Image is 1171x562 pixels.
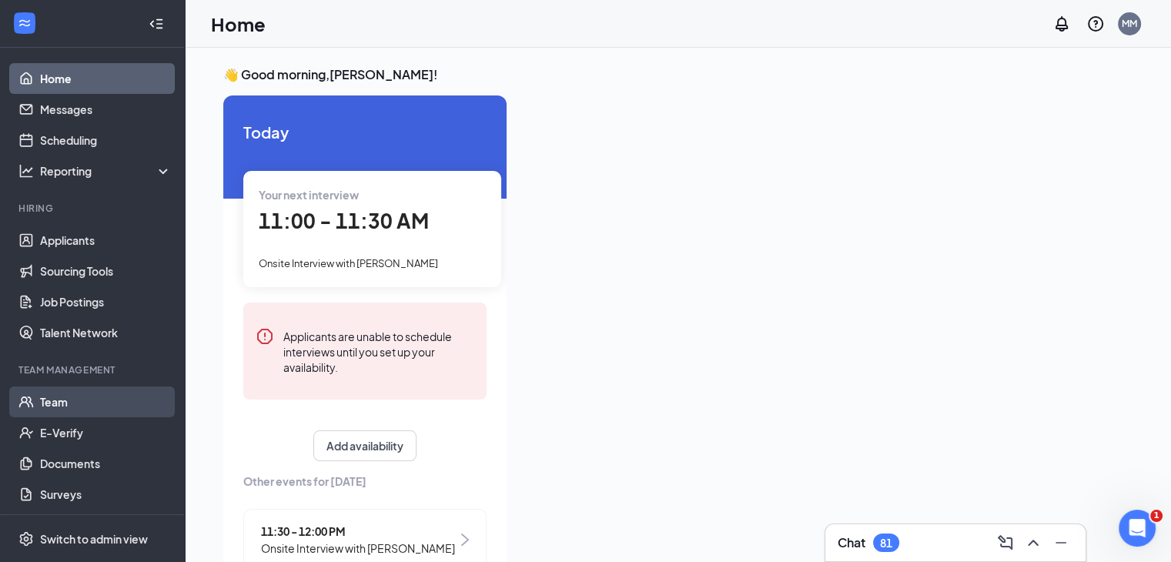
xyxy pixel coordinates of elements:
[40,417,172,448] a: E-Verify
[838,534,865,551] h3: Chat
[996,534,1015,552] svg: ComposeMessage
[40,448,172,479] a: Documents
[283,327,474,375] div: Applicants are unable to schedule interviews until you set up your availability.
[993,530,1018,555] button: ComposeMessage
[243,120,487,144] span: Today
[40,386,172,417] a: Team
[40,531,148,547] div: Switch to admin view
[243,473,487,490] span: Other events for [DATE]
[1049,530,1073,555] button: Minimize
[261,540,455,557] span: Onsite Interview with [PERSON_NAME]
[18,202,169,215] div: Hiring
[40,94,172,125] a: Messages
[259,188,359,202] span: Your next interview
[1119,510,1156,547] iframe: Intercom live chat
[18,363,169,376] div: Team Management
[40,479,172,510] a: Surveys
[1024,534,1042,552] svg: ChevronUp
[40,317,172,348] a: Talent Network
[313,430,417,461] button: Add availability
[1052,15,1071,33] svg: Notifications
[40,125,172,156] a: Scheduling
[1052,534,1070,552] svg: Minimize
[149,16,164,32] svg: Collapse
[1086,15,1105,33] svg: QuestionInfo
[40,256,172,286] a: Sourcing Tools
[40,163,172,179] div: Reporting
[223,66,1133,83] h3: 👋 Good morning, [PERSON_NAME] !
[880,537,892,550] div: 81
[259,257,438,269] span: Onsite Interview with [PERSON_NAME]
[18,163,34,179] svg: Analysis
[259,208,429,233] span: 11:00 - 11:30 AM
[261,523,455,540] span: 11:30 - 12:00 PM
[211,11,266,37] h1: Home
[1021,530,1046,555] button: ChevronUp
[40,225,172,256] a: Applicants
[18,531,34,547] svg: Settings
[40,63,172,94] a: Home
[256,327,274,346] svg: Error
[1122,17,1137,30] div: MM
[1150,510,1163,522] span: 1
[40,286,172,317] a: Job Postings
[17,15,32,31] svg: WorkstreamLogo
